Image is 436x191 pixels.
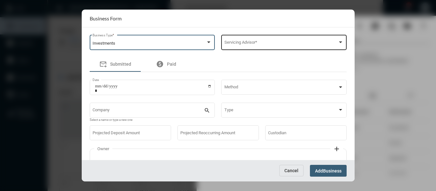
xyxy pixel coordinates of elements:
[90,118,132,122] mat-hint: Select a name or type a new one
[315,168,323,173] span: Add
[333,145,341,153] mat-icon: add
[110,62,131,67] span: Submitted
[93,41,115,46] span: Investments
[284,168,298,173] span: Cancel
[167,62,176,67] span: Paid
[90,15,122,21] h2: Business Form
[156,60,164,68] mat-icon: paid
[323,168,342,173] span: Business
[279,165,304,176] button: Cancel
[310,165,347,177] button: AddBusiness
[99,60,107,68] mat-icon: forward_to_inbox
[204,107,212,115] mat-icon: search
[94,146,112,151] label: Owner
